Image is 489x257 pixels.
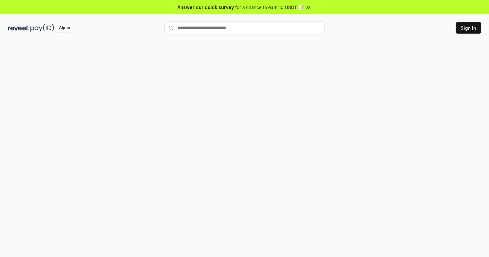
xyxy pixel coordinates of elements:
span: for a chance to earn 10 USDT 📝 [235,4,304,11]
img: reveel_dark [8,24,29,32]
div: Alpha [55,24,73,32]
button: Sign In [456,22,481,34]
img: pay_id [30,24,54,32]
span: Answer our quick survey [178,4,234,11]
